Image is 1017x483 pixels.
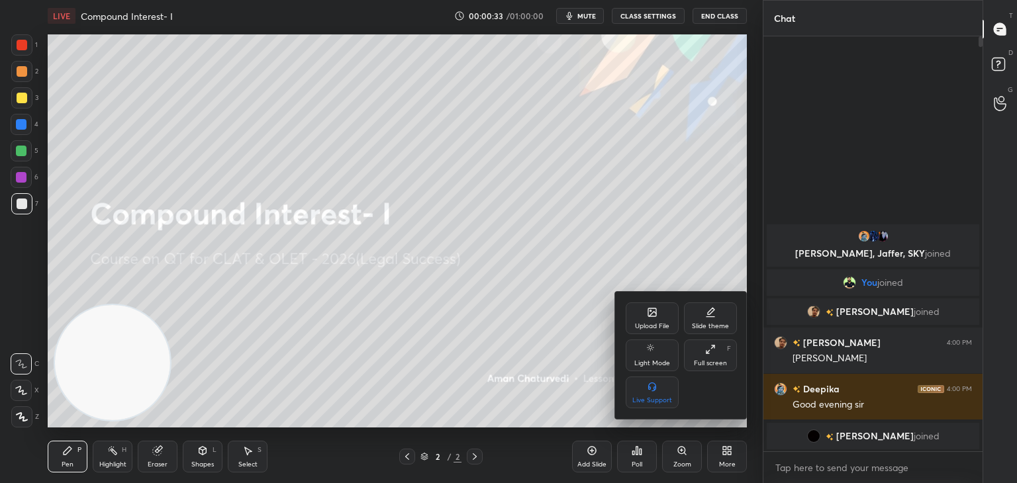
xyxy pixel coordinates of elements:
[727,345,731,352] div: F
[692,323,729,329] div: Slide theme
[635,323,669,329] div: Upload File
[632,397,672,404] div: Live Support
[634,360,670,367] div: Light Mode
[694,360,727,367] div: Full screen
